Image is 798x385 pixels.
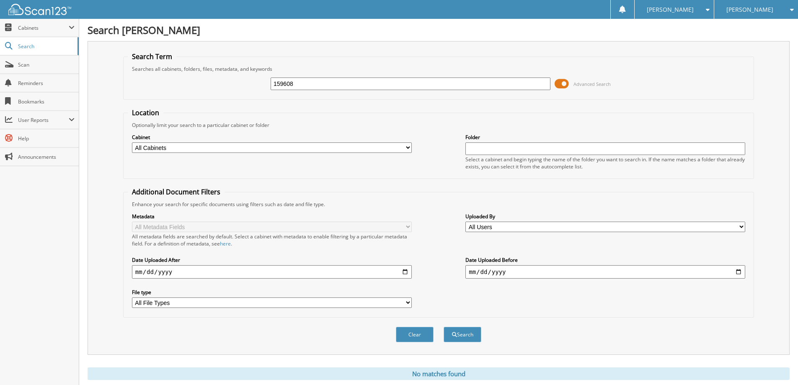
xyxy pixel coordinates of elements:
[465,134,745,141] label: Folder
[88,367,790,380] div: No matches found
[18,98,75,105] span: Bookmarks
[132,256,412,264] label: Date Uploaded After
[132,265,412,279] input: start
[18,61,75,68] span: Scan
[132,289,412,296] label: File type
[128,108,163,117] legend: Location
[88,23,790,37] h1: Search [PERSON_NAME]
[18,153,75,160] span: Announcements
[8,4,71,15] img: scan123-logo-white.svg
[647,7,694,12] span: [PERSON_NAME]
[465,156,745,170] div: Select a cabinet and begin typing the name of the folder you want to search in. If the name match...
[128,52,176,61] legend: Search Term
[128,121,749,129] div: Optionally limit your search to a particular cabinet or folder
[465,265,745,279] input: end
[18,80,75,87] span: Reminders
[444,327,481,342] button: Search
[465,256,745,264] label: Date Uploaded Before
[220,240,231,247] a: here
[128,201,749,208] div: Enhance your search for specific documents using filters such as date and file type.
[132,233,412,247] div: All metadata fields are searched by default. Select a cabinet with metadata to enable filtering b...
[18,135,75,142] span: Help
[726,7,773,12] span: [PERSON_NAME]
[18,43,73,50] span: Search
[396,327,434,342] button: Clear
[128,187,225,196] legend: Additional Document Filters
[128,65,749,72] div: Searches all cabinets, folders, files, metadata, and keywords
[465,213,745,220] label: Uploaded By
[18,24,69,31] span: Cabinets
[132,134,412,141] label: Cabinet
[18,116,69,124] span: User Reports
[573,81,611,87] span: Advanced Search
[132,213,412,220] label: Metadata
